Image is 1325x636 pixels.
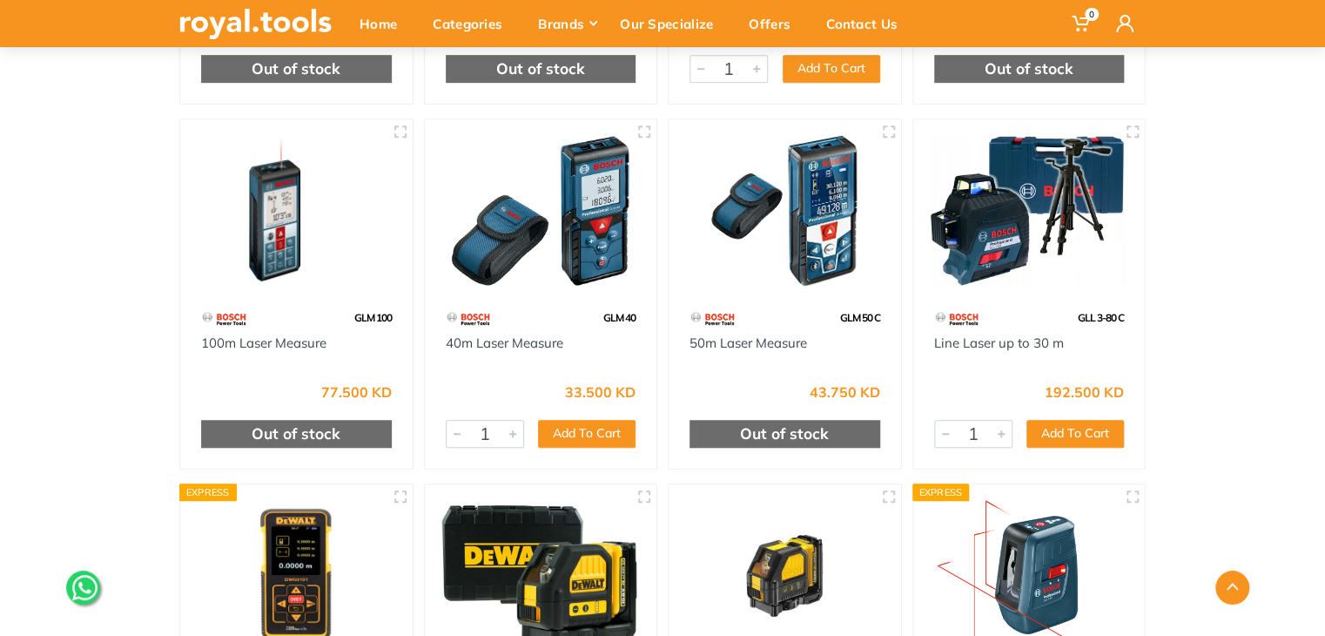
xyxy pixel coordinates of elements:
span: 0 [1085,8,1099,21]
a: 40m Laser Measure [446,335,563,351]
img: Royal Tools - 100m Laser Measure [196,135,397,286]
div: Home [347,5,420,42]
div: Express [912,484,970,501]
div: Out of stock [934,55,1125,83]
img: Royal Tools - Line Laser up to 30 m [929,135,1130,286]
button: Add To Cart [783,55,880,83]
a: 50m Laser Measure [689,335,807,351]
img: 55.webp [934,303,980,334]
div: Express [179,484,237,501]
div: Categories [420,5,526,42]
span: GLM 50 C [840,311,880,324]
img: 55.webp [689,303,736,334]
span: GLM 40 [603,311,636,324]
div: 192.500 KD [1045,385,1124,399]
div: Contact Us [814,5,921,42]
div: 33.500 KD [565,385,636,399]
div: Our Specialize [608,5,736,42]
div: 43.750 KD [810,385,880,399]
img: 55.webp [446,303,492,334]
div: Offers [736,5,814,42]
div: Out of stock [201,420,392,448]
button: Add To Cart [538,420,636,448]
span: GLL 3-80 C [1078,311,1124,324]
img: 55.webp [201,303,247,334]
button: Add To Cart [1026,420,1124,448]
div: Out of stock [446,55,636,83]
img: Royal Tools - 40m Laser Measure [441,135,642,286]
img: Royal Tools - 50m Laser Measure [684,135,885,286]
div: Out of stock [201,55,392,83]
div: 77.500 KD [321,385,392,399]
span: GLM 100 [354,311,392,324]
a: Line Laser up to 30 m [934,335,1064,351]
a: 100m Laser Measure [201,335,326,351]
img: royal.tools Logo [179,9,332,39]
div: Out of stock [689,420,880,448]
div: Brands [526,5,608,42]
